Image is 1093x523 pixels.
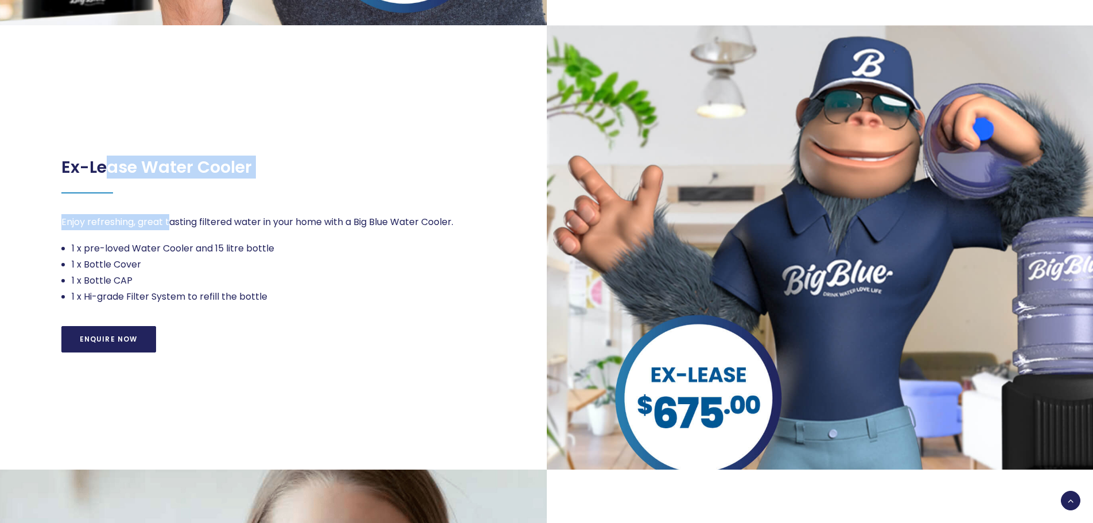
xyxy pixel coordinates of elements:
iframe: Chatbot [1017,447,1077,507]
h2: Ex-Lease Water Cooler [61,157,252,177]
li: 1 x Bottle CAP [72,273,485,289]
a: Enquire Now [61,326,156,352]
li: 1 x Bottle Cover [72,257,485,273]
li: 1 x pre-loved Water Cooler and 15 litre bottle [72,241,485,257]
div: Page 1 [61,214,485,305]
div: Page 1 [61,142,252,177]
p: Enjoy refreshing, great tasting filtered water in your home with a Big Blue Water Cooler. [61,214,485,230]
li: 1 x Hi-grade Filter System to refill the bottle [72,289,485,305]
